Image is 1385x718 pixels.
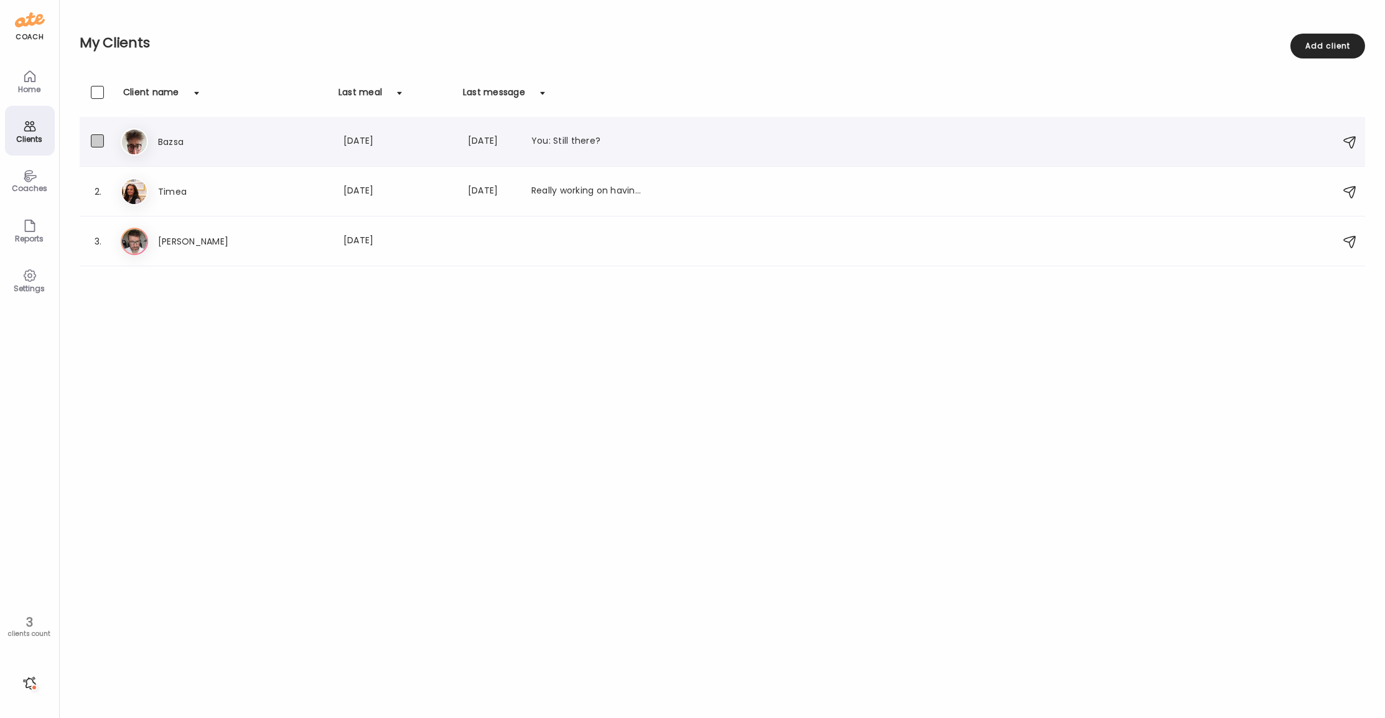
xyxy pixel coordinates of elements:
div: clients count [4,630,55,638]
div: coach [16,32,44,42]
div: [DATE] [343,234,453,249]
div: Last message [463,86,525,106]
div: Coaches [7,184,52,192]
div: 3 [4,615,55,630]
div: Reports [7,235,52,243]
div: Home [7,85,52,93]
div: [DATE] [343,184,453,199]
div: You: Still there? [531,134,641,149]
div: 3. [91,234,106,249]
h2: My Clients [80,34,1365,52]
div: Settings [7,284,52,292]
div: Last meal [338,86,382,106]
div: [DATE] [468,184,516,199]
div: Add client [1290,34,1365,58]
div: 2. [91,184,106,199]
div: Really working on having more Whole Foods and listening to my body. Definitely craving more fruit... [531,184,641,199]
h3: Bazsa [158,134,268,149]
h3: [PERSON_NAME] [158,234,268,249]
img: ate [15,10,45,30]
div: [DATE] [468,134,516,149]
div: Client name [123,86,179,106]
h3: Timea [158,184,268,199]
div: [DATE] [343,134,453,149]
div: Clients [7,135,52,143]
